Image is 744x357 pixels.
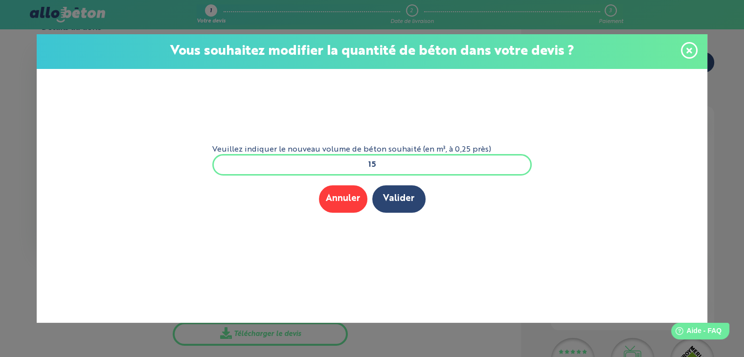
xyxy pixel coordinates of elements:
[657,319,733,346] iframe: Help widget launcher
[372,185,426,212] button: Valider
[46,44,698,59] p: Vous souhaitez modifier la quantité de béton dans votre devis ?
[212,145,532,154] label: Veuillez indiquer le nouveau volume de béton souhaité (en m³, à 0,25 près)
[319,185,367,212] button: Annuler
[212,154,532,176] input: xxx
